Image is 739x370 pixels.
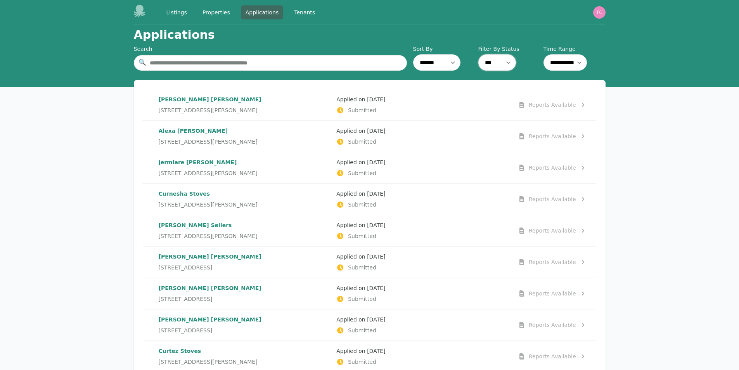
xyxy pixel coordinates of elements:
time: [DATE] [367,316,385,323]
a: Alexa [PERSON_NAME][STREET_ADDRESS][PERSON_NAME]Applied on [DATE]SubmittedReports Available [143,121,596,152]
span: [STREET_ADDRESS][PERSON_NAME] [159,106,258,114]
p: Submitted [336,358,508,366]
div: Reports Available [529,164,576,172]
p: Applied on [336,96,508,103]
a: Properties [198,5,235,19]
a: Curnesha Stoves[STREET_ADDRESS][PERSON_NAME]Applied on [DATE]SubmittedReports Available [143,184,596,215]
p: Submitted [336,201,508,208]
p: [PERSON_NAME] Sellers [159,221,331,229]
time: [DATE] [367,191,385,197]
p: Applied on [336,190,508,198]
p: Submitted [336,169,508,177]
a: [PERSON_NAME] Sellers[STREET_ADDRESS][PERSON_NAME]Applied on [DATE]SubmittedReports Available [143,215,596,246]
p: Applied on [336,221,508,229]
div: Reports Available [529,290,576,297]
a: Applications [241,5,284,19]
p: [PERSON_NAME] [PERSON_NAME] [159,96,331,103]
a: [PERSON_NAME] [PERSON_NAME][STREET_ADDRESS]Applied on [DATE]SubmittedReports Available [143,278,596,309]
time: [DATE] [367,348,385,354]
a: Listings [162,5,192,19]
span: [STREET_ADDRESS][PERSON_NAME] [159,358,258,366]
div: Search [134,45,407,53]
p: Applied on [336,253,508,261]
label: Sort By [413,45,475,53]
p: Alexa [PERSON_NAME] [159,127,331,135]
p: Curnesha Stoves [159,190,331,198]
div: Reports Available [529,132,576,140]
span: [STREET_ADDRESS][PERSON_NAME] [159,201,258,208]
p: Submitted [336,327,508,334]
time: [DATE] [367,159,385,165]
p: Applied on [336,127,508,135]
div: Reports Available [529,195,576,203]
p: [PERSON_NAME] [PERSON_NAME] [159,316,331,323]
p: Submitted [336,138,508,146]
p: Submitted [336,106,508,114]
time: [DATE] [367,96,385,102]
p: [PERSON_NAME] [PERSON_NAME] [159,284,331,292]
time: [DATE] [367,222,385,228]
p: Applied on [336,316,508,323]
div: Reports Available [529,258,576,266]
p: Jermiare [PERSON_NAME] [159,158,331,166]
label: Filter By Status [478,45,540,53]
time: [DATE] [367,285,385,291]
div: Reports Available [529,321,576,329]
p: Applied on [336,284,508,292]
a: [PERSON_NAME] [PERSON_NAME][STREET_ADDRESS]Applied on [DATE]SubmittedReports Available [143,247,596,278]
time: [DATE] [367,254,385,260]
a: [PERSON_NAME] [PERSON_NAME][STREET_ADDRESS][PERSON_NAME]Applied on [DATE]SubmittedReports Available [143,89,596,120]
span: [STREET_ADDRESS] [159,327,213,334]
a: Tenants [289,5,320,19]
p: [PERSON_NAME] [PERSON_NAME] [159,253,331,261]
h1: Applications [134,28,215,42]
div: Reports Available [529,101,576,109]
p: Applied on [336,158,508,166]
span: [STREET_ADDRESS][PERSON_NAME] [159,138,258,146]
p: Submitted [336,295,508,303]
a: Jermiare [PERSON_NAME][STREET_ADDRESS][PERSON_NAME]Applied on [DATE]SubmittedReports Available [143,152,596,183]
span: [STREET_ADDRESS][PERSON_NAME] [159,169,258,177]
p: Applied on [336,347,508,355]
span: [STREET_ADDRESS] [159,264,213,271]
a: [PERSON_NAME] [PERSON_NAME][STREET_ADDRESS]Applied on [DATE]SubmittedReports Available [143,309,596,340]
p: Curtez Stoves [159,347,331,355]
span: [STREET_ADDRESS][PERSON_NAME] [159,232,258,240]
time: [DATE] [367,128,385,134]
div: Reports Available [529,227,576,235]
span: [STREET_ADDRESS] [159,295,213,303]
p: Submitted [336,232,508,240]
div: Reports Available [529,353,576,360]
p: Submitted [336,264,508,271]
label: Time Range [543,45,606,53]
